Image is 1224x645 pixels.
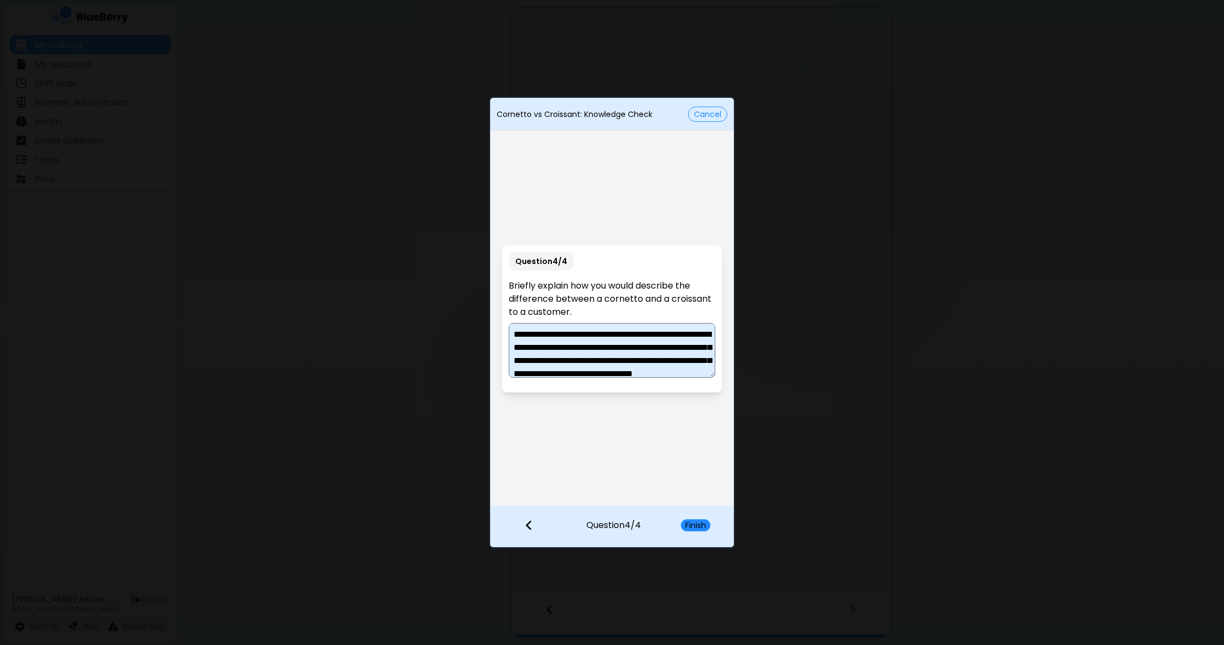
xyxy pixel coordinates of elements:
img: file icon [525,519,533,531]
p: Briefly explain how you would describe the difference between a cornetto and a croissant to a cus... [509,279,715,319]
p: Question 4 / 4 [586,506,641,532]
button: Finish [681,519,710,531]
p: Cornetto vs Croissant: Knowledge Check [497,109,652,119]
p: Question 4 / 4 [509,252,574,271]
button: Cancel [688,107,727,122]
